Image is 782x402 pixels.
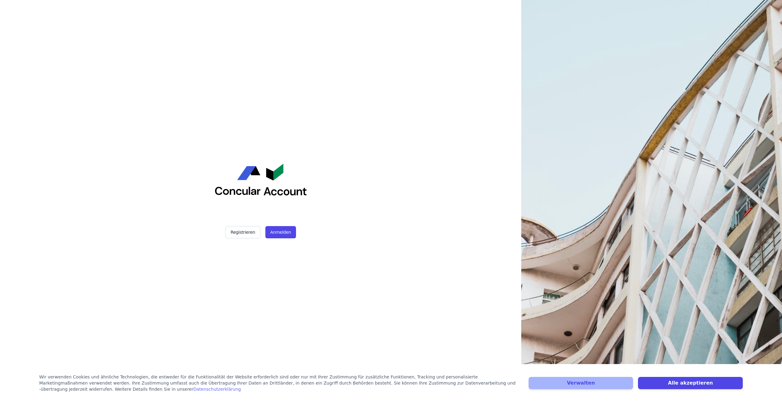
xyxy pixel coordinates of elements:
[193,387,241,392] a: Datenschutzerklärung
[529,377,633,389] button: Verwalten
[225,226,260,238] button: Registrieren
[215,164,307,195] img: Concular
[638,377,743,389] button: Alle akzeptieren
[265,226,296,238] button: Anmelden
[39,374,521,392] div: Wir verwenden Cookies und ähnliche Technologien, die entweder für die Funktionalität der Website ...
